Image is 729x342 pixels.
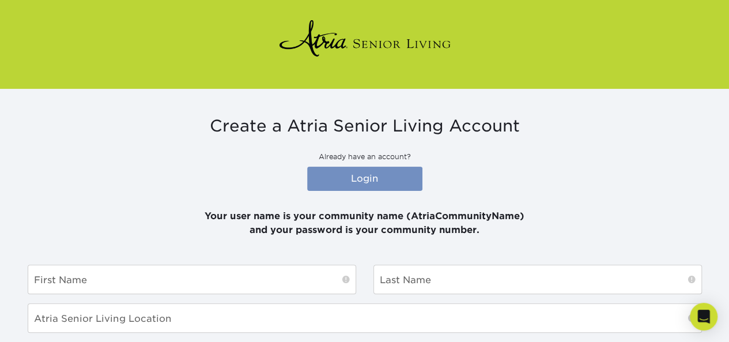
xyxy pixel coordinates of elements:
img: Atria Senior Living [278,15,451,61]
h3: Create a Atria Senior Living Account [28,116,702,136]
a: Login [307,167,422,191]
div: Open Intercom Messenger [690,303,717,330]
p: Your user name is your community name (AtriaCommunityName) and your password is your community nu... [28,196,702,237]
p: Already have an account? [28,152,702,162]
